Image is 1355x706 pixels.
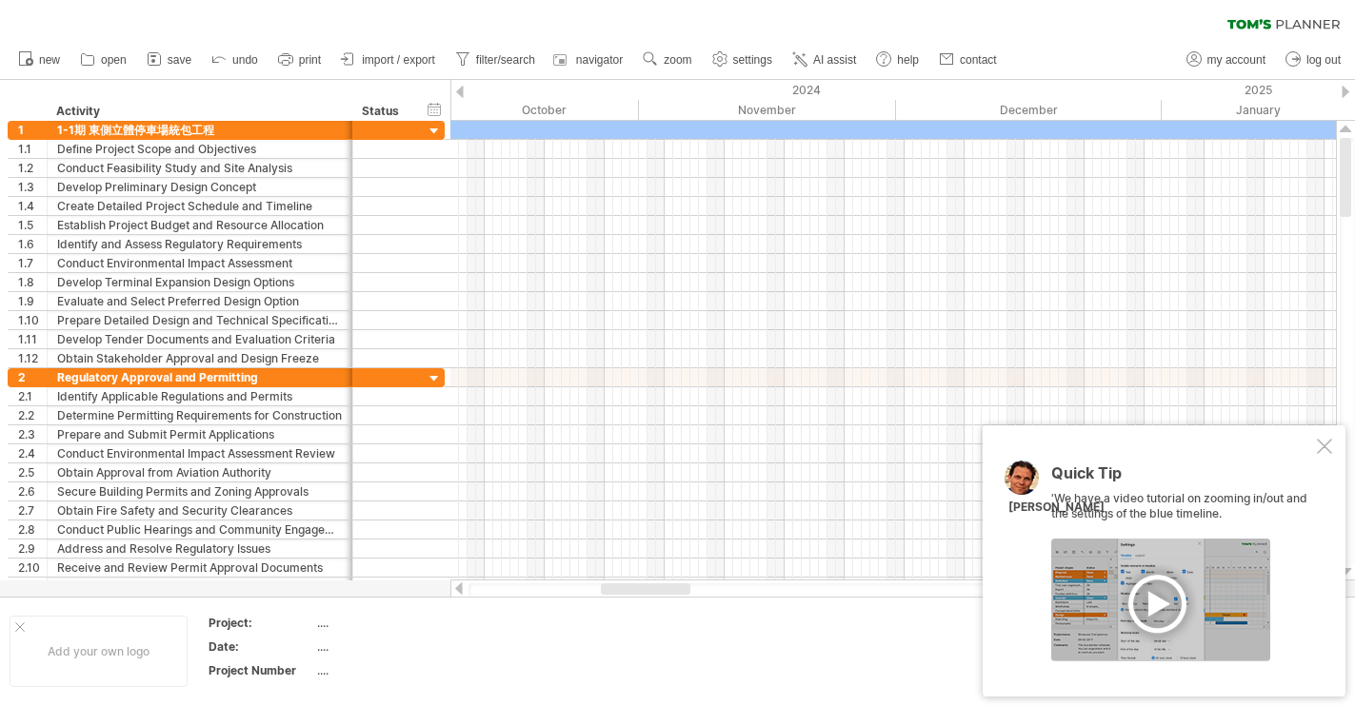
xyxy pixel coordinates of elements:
[57,501,343,520] div: Obtain Fire Safety and Security Clearances
[209,662,313,678] div: Project Number
[18,444,47,462] div: 2.4
[75,48,132,72] a: open
[1051,465,1313,491] div: Quick Tip
[934,48,1003,72] a: contact
[57,216,343,234] div: Establish Project Budget and Resource Allocation
[1051,465,1313,661] div: 'We have a video tutorial on zooming in/out and the settings of the blue timeline.
[57,235,343,253] div: Identify and Assess Regulatory Requirements
[18,482,47,500] div: 2.6
[707,48,778,72] a: settings
[57,273,343,291] div: Develop Terminal Expansion Design Options
[664,53,691,67] span: zoom
[273,48,327,72] a: print
[57,140,343,158] div: Define Project Scope and Objectives
[57,121,343,139] div: 1-1期 東側立體停車場統包工程
[550,48,628,72] a: navigator
[18,216,47,234] div: 1.5
[576,53,623,67] span: navigator
[18,539,47,558] div: 2.9
[209,615,313,631] div: Project:
[18,197,47,215] div: 1.4
[18,273,47,291] div: 1.8
[813,53,856,67] span: AI assist
[18,159,47,177] div: 1.2
[57,254,343,272] div: Conduct Environmental Impact Assessment
[476,53,535,67] span: filter/search
[57,520,343,539] div: Conduct Public Hearings and Community Engagement
[57,463,343,481] div: Obtain Approval from Aviation Authority
[13,48,66,72] a: new
[232,53,258,67] span: undo
[450,48,541,72] a: filter/search
[1182,48,1271,72] a: my account
[317,638,477,655] div: ....
[18,311,47,329] div: 1.10
[18,140,47,158] div: 1.1
[18,501,47,520] div: 2.7
[18,578,47,596] div: 2.11
[57,311,343,329] div: Prepare Detailed Design and Technical Specifications
[57,444,343,462] div: Conduct Environmental Impact Assessment Review
[960,53,997,67] span: contact
[142,48,197,72] a: save
[57,387,343,405] div: Identify Applicable Regulations and Permits
[57,197,343,215] div: Create Detailed Project Schedule and Timeline
[56,102,342,121] div: Activity
[101,53,127,67] span: open
[168,53,191,67] span: save
[57,178,343,196] div: Develop Preliminary Design Concept
[57,349,343,367] div: Obtain Stakeholder Approval and Design Freeze
[787,48,862,72] a: AI assist
[362,102,404,121] div: Status
[18,368,47,386] div: 2
[871,48,925,72] a: help
[897,53,919,67] span: help
[39,53,60,67] span: new
[57,539,343,558] div: Address and Resolve Regulatory Issues
[733,53,772,67] span: settings
[57,578,343,596] div: Verify Compliance with Permit Conditions
[18,235,47,253] div: 1.6
[18,330,47,348] div: 1.11
[1306,53,1341,67] span: log out
[18,387,47,405] div: 2.1
[18,425,47,443] div: 2.3
[18,559,47,577] div: 2.10
[57,482,343,500] div: Secure Building Permits and Zoning Approvals
[207,48,264,72] a: undo
[639,100,896,120] div: November 2024
[57,559,343,577] div: Receive and Review Permit Approval Documents
[18,463,47,481] div: 2.5
[18,406,47,424] div: 2.2
[362,53,435,67] span: import / export
[57,330,343,348] div: Develop Tender Documents and Evaluation Criteria
[638,48,697,72] a: zoom
[57,425,343,443] div: Prepare and Submit Permit Applications
[18,121,47,139] div: 1
[57,368,343,386] div: Regulatory Approval and Permitting
[57,159,343,177] div: Conduct Feasibility Study and Site Analysis
[209,638,313,655] div: Date:
[896,100,1162,120] div: December 2024
[18,292,47,310] div: 1.9
[18,254,47,272] div: 1.7
[10,616,188,687] div: Add your own logo
[336,48,441,72] a: import / export
[57,292,343,310] div: Evaluate and Select Preferred Design Option
[1281,48,1346,72] a: log out
[1207,53,1265,67] span: my account
[18,349,47,367] div: 1.12
[57,406,343,424] div: Determine Permitting Requirements for Construction
[1008,500,1105,516] div: [PERSON_NAME]
[18,178,47,196] div: 1.3
[317,615,477,631] div: ....
[373,100,639,120] div: October 2024
[18,520,47,539] div: 2.8
[299,53,321,67] span: print
[317,662,477,678] div: ....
